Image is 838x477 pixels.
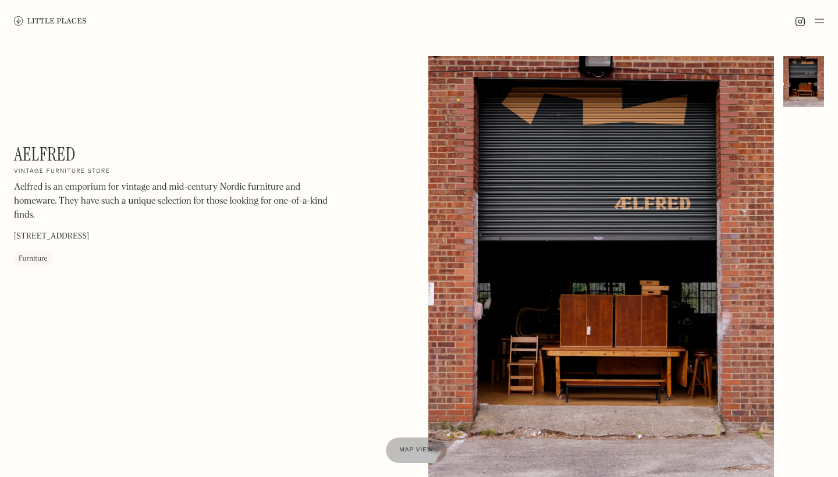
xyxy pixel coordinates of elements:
p: [STREET_ADDRESS] [14,230,89,243]
p: Aelfred is an emporium for vintage and mid-century Nordic furniture and homeware. They have such ... [14,180,328,222]
span: Map view [400,447,434,453]
a: Map view [386,437,448,463]
div: Furniture [19,253,47,265]
h2: Vintage furniture store [14,168,110,176]
h1: Aelfred [14,143,76,165]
